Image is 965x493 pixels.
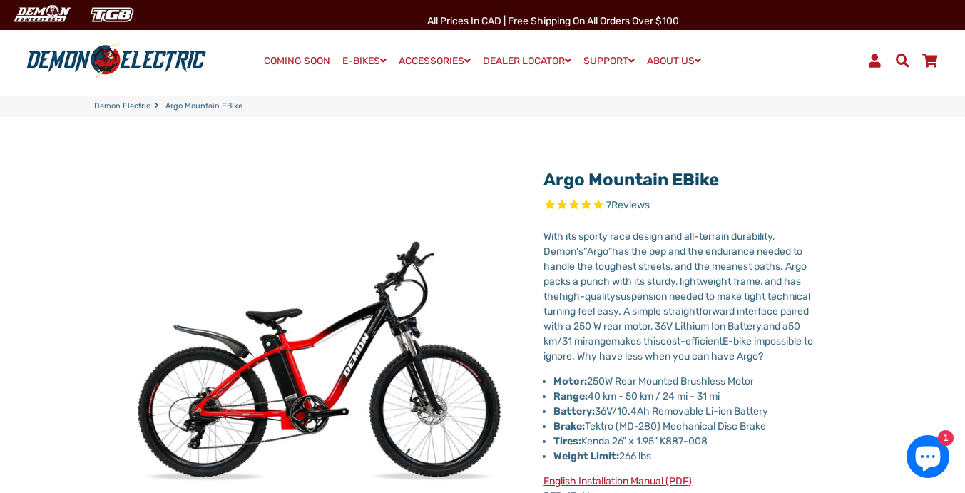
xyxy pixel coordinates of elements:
img: Demon Electric logo [21,42,211,79]
strong: Battery: [553,405,595,417]
span: “ [583,245,587,258]
span: E-bike impossible to ignore. Why have less when you can have Argo? [543,335,813,362]
a: ACCESSORIES [394,51,476,71]
a: Argo Mountain eBike [543,170,719,190]
strong: Motor: [553,375,587,387]
span: Kenda 26" x 1.95" K887-008 [553,435,708,447]
span: Rated 4.9 out of 5 stars 7 reviews [543,198,828,214]
img: TGB Canada [83,3,141,26]
span: has the pep and the endurance needed to handle the toughest streets, and the meanest paths. Argo ... [543,245,807,303]
span: 7 reviews [606,199,650,211]
span: W Rear Mounted Brushless Motor [605,375,754,387]
span: ” [608,245,612,258]
span: a [763,320,769,332]
span: r [585,335,588,347]
span: Reviews [611,199,650,211]
a: E-BIKES [337,51,392,71]
a: SUPPORT [578,51,640,71]
strong: Weight Limit: [553,450,619,462]
span: 250 [553,375,754,387]
a: ABOUT US [642,51,706,71]
a: DEALER LOCATOR [478,51,576,71]
span: 40 km - 50 km / 24 mi - 31 mi [553,390,720,402]
strong: Brake: [553,420,585,432]
a: Demon Electric [94,101,150,113]
strong: Tires: [553,435,581,447]
span: high-quality [559,290,616,303]
span: 36V/10.4Ah Removable Li-ion Battery [553,405,768,417]
span: Tektro (MD-280) Mechanical Disc Brake [553,420,766,432]
span: 266 lbs [553,450,651,462]
span: nd a [769,320,788,332]
span: With its sporty race design and all-terrain durability, Demon's [543,230,775,258]
inbox-online-store-chat: Shopify online store chat [902,435,954,482]
span: Argo Mountain eBike [165,101,242,113]
a: English Installation Manual (PDF) [543,475,692,487]
span: ange [588,335,611,347]
span: cost-efficient [660,335,723,347]
span: makes this [611,335,660,347]
img: Demon Electric [7,3,76,26]
strong: Range: [553,390,588,402]
a: COMING SOON [259,51,335,71]
span: 50 km/31 mi [543,320,800,347]
span: All Prices in CAD | Free shipping on all orders over $100 [427,15,679,27]
span: suspension needed to make tight technical turning feel easy. A simple straightforward interface p... [543,290,810,332]
span: Argo [587,245,608,258]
